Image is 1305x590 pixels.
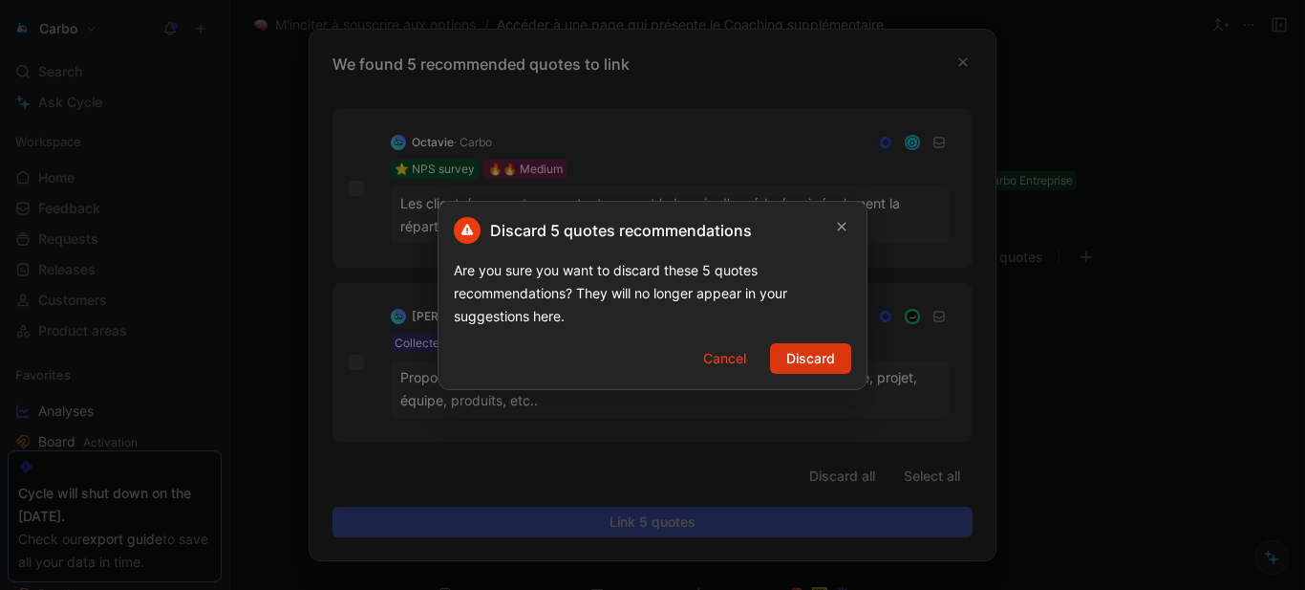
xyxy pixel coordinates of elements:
[454,217,752,244] h2: Discard 5 quotes recommendations
[786,347,835,370] span: Discard
[703,347,746,370] span: Cancel
[687,343,762,374] button: Cancel
[454,259,851,328] div: Are you sure you want to discard these 5 quotes recommendations? They will no longer appear in yo...
[770,343,851,374] button: Discard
